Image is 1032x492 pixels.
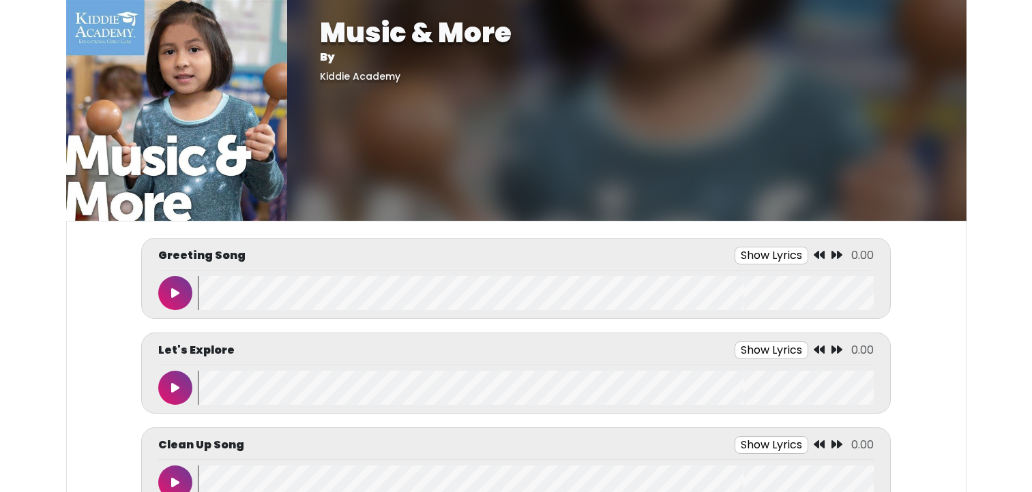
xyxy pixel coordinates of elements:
[851,247,874,263] span: 0.00
[320,16,934,49] h1: Music & More
[735,436,808,454] button: Show Lyrics
[158,247,246,264] p: Greeting Song
[320,49,934,65] p: By
[735,247,808,264] button: Show Lyrics
[735,341,808,359] button: Show Lyrics
[158,342,235,358] p: Let's Explore
[851,342,874,358] span: 0.00
[851,437,874,452] span: 0.00
[320,71,934,82] h5: Kiddie Academy
[158,437,244,453] p: Clean Up Song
